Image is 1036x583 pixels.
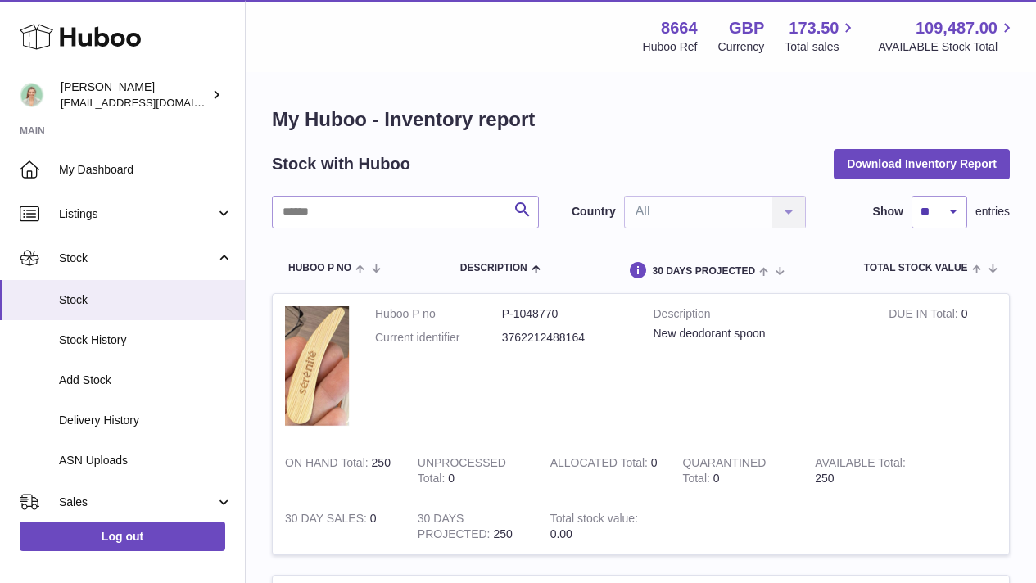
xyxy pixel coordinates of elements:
[864,263,968,273] span: Total stock value
[59,413,233,428] span: Delivery History
[418,512,494,545] strong: 30 DAYS PROJECTED
[59,495,215,510] span: Sales
[654,326,865,341] div: New deodorant spoon
[803,443,935,499] td: 250
[785,39,857,55] span: Total sales
[878,39,1016,55] span: AVAILABLE Stock Total
[272,106,1010,133] h1: My Huboo - Inventory report
[59,162,233,178] span: My Dashboard
[785,17,857,55] a: 173.50 Total sales
[550,456,651,473] strong: ALLOCATED Total
[59,251,215,266] span: Stock
[375,330,502,346] dt: Current identifier
[59,332,233,348] span: Stock History
[538,443,671,499] td: 0
[876,294,1009,443] td: 0
[502,330,629,346] dd: 3762212488164
[889,307,961,324] strong: DUE IN Total
[652,266,755,277] span: 30 DAYS PROJECTED
[285,306,351,427] img: product image
[460,263,527,273] span: Description
[643,39,698,55] div: Huboo Ref
[550,512,638,529] strong: Total stock value
[418,456,506,489] strong: UNPROCESSED Total
[873,204,903,219] label: Show
[59,206,215,222] span: Listings
[718,39,765,55] div: Currency
[572,204,616,219] label: Country
[682,456,766,489] strong: QUARANTINED Total
[789,17,839,39] span: 173.50
[59,453,233,468] span: ASN Uploads
[713,472,720,485] span: 0
[878,17,1016,55] a: 109,487.00 AVAILABLE Stock Total
[375,306,502,322] dt: Huboo P no
[20,83,44,107] img: hello@thefacialcuppingexpert.com
[405,499,538,554] td: 250
[61,96,241,109] span: [EMAIL_ADDRESS][DOMAIN_NAME]
[273,499,405,554] td: 0
[272,153,410,175] h2: Stock with Huboo
[550,527,572,540] span: 0.00
[273,443,405,499] td: 250
[502,306,629,322] dd: P-1048770
[815,456,906,473] strong: AVAILABLE Total
[59,373,233,388] span: Add Stock
[61,79,208,111] div: [PERSON_NAME]
[288,263,351,273] span: Huboo P no
[916,17,998,39] span: 109,487.00
[834,149,1010,179] button: Download Inventory Report
[654,306,865,326] strong: Description
[405,443,538,499] td: 0
[59,292,233,308] span: Stock
[729,17,764,39] strong: GBP
[20,522,225,551] a: Log out
[661,17,698,39] strong: 8664
[285,512,370,529] strong: 30 DAY SALES
[285,456,372,473] strong: ON HAND Total
[975,204,1010,219] span: entries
